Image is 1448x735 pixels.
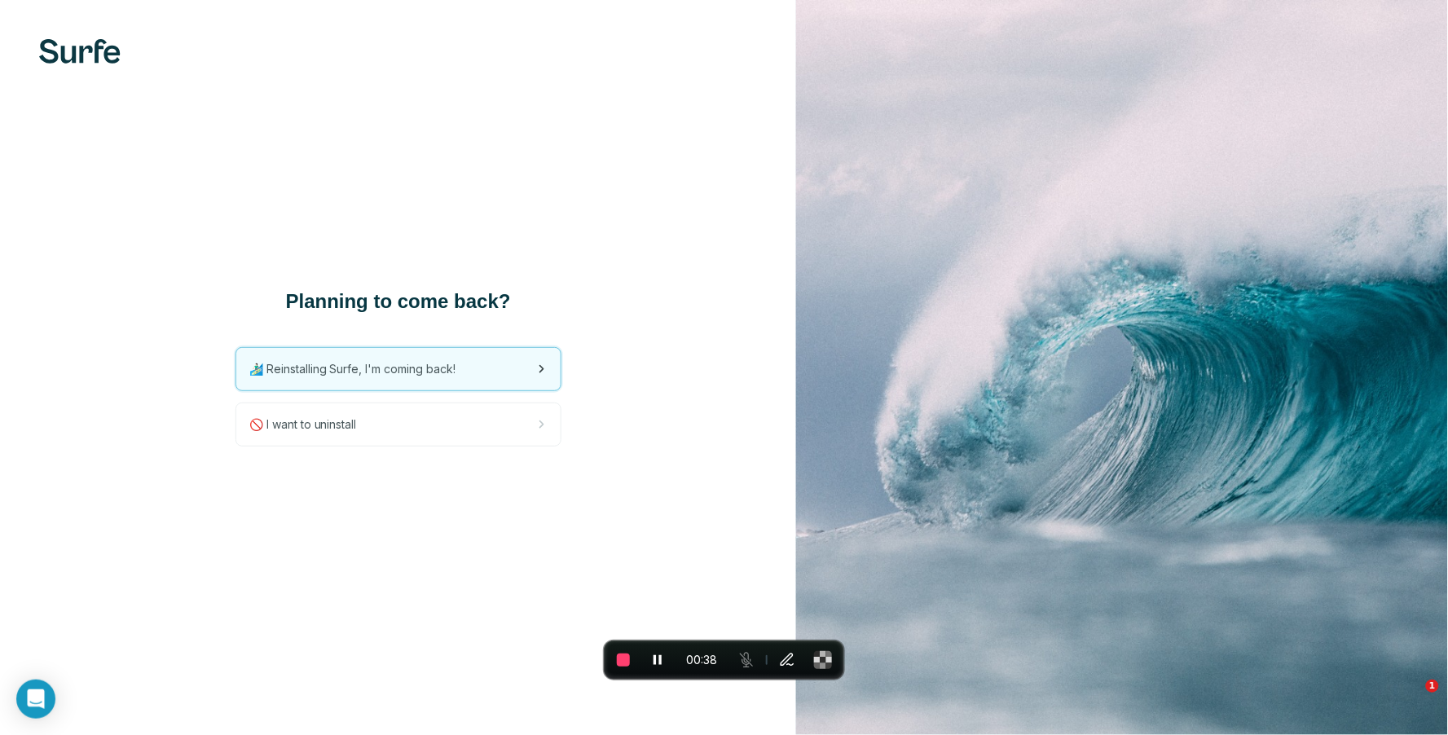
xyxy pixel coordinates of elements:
[1393,680,1432,719] iframe: Intercom live chat
[1426,680,1439,693] span: 1
[16,680,55,719] div: Open Intercom Messenger
[235,288,561,315] h1: Planning to come back?
[249,361,469,377] span: 🏄🏻‍♂️ Reinstalling Surfe, I'm coming back!
[249,416,370,433] span: 🚫 I want to uninstall
[39,39,121,64] img: Surfe's logo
